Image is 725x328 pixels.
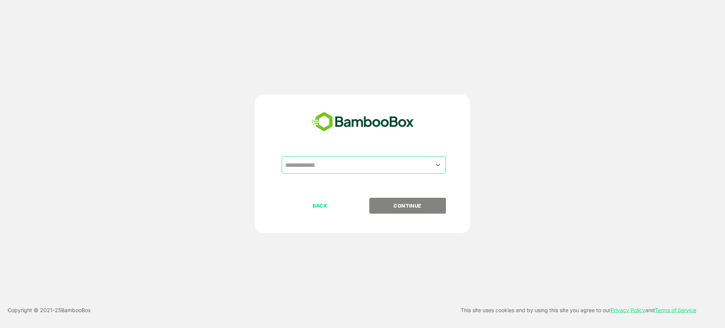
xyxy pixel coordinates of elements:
a: Terms of Service [655,307,696,313]
p: Copyright © 2021- 25 BambooBox [8,306,91,315]
p: CONTINUE [370,202,445,210]
button: CONTINUE [369,198,446,214]
button: Open [433,160,443,170]
p: This site uses cookies and by using this site you agree to our and [461,306,696,315]
img: bamboobox [307,109,418,134]
a: Privacy Policy [611,307,645,313]
p: BACK [282,202,358,210]
button: BACK [282,198,358,214]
